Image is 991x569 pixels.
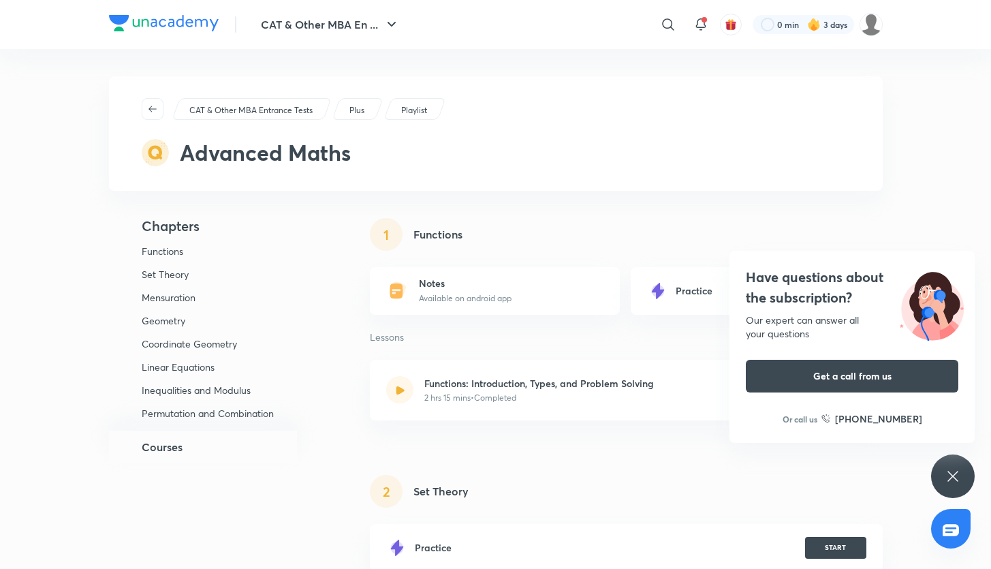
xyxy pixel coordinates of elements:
[835,412,922,426] h6: [PHONE_NUMBER]
[142,407,274,420] p: Permutation and Combination
[746,267,958,308] h4: Have questions about the subscription?
[109,15,219,31] img: Company Logo
[189,104,313,117] p: CAT & Other MBA Entrance Tests
[180,136,351,169] h2: Advanced Maths
[370,218,403,251] div: 1
[109,218,327,234] h4: Chapters
[419,292,512,305] p: Available on android app
[424,392,516,404] p: 2 hrs 15 mins • Completed
[142,384,274,397] p: Inequalities and Modulus
[142,338,274,350] p: Coordinate Geometry
[187,104,315,117] a: CAT & Other MBA Entrance Tests
[370,331,882,343] p: Lessons
[142,292,274,304] p: Mensuration
[783,413,817,425] p: Or call us
[253,11,408,38] button: CAT & Other MBA En ...
[142,361,274,373] p: Linear Equations
[889,267,975,341] img: ttu_illustration_new.svg
[415,542,452,554] h6: Practice
[370,475,403,508] div: 2
[347,104,366,117] a: Plus
[424,376,654,390] h6: Functions: Introduction, Types, and Problem Solving
[746,360,958,393] button: Get a call from us
[419,277,512,290] h6: Notes
[720,14,742,35] button: avatar
[746,313,958,341] div: Our expert can answer all your questions
[725,18,737,31] img: avatar
[413,226,462,243] h5: Functions
[142,439,183,455] h5: Courses
[821,412,922,426] a: [PHONE_NUMBER]
[398,104,429,117] a: Playlist
[109,15,219,35] a: Company Logo
[142,245,274,258] p: Functions
[413,483,469,499] h5: Set Theory
[142,315,274,327] p: Geometry
[807,18,821,31] img: streak
[142,139,169,166] img: syllabus-subject-icon
[401,104,427,117] p: Playlist
[676,285,712,297] h6: Practice
[805,537,866,559] button: START
[860,13,883,36] img: adi biradar
[349,104,364,117] p: Plus
[142,268,274,281] p: Set Theory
